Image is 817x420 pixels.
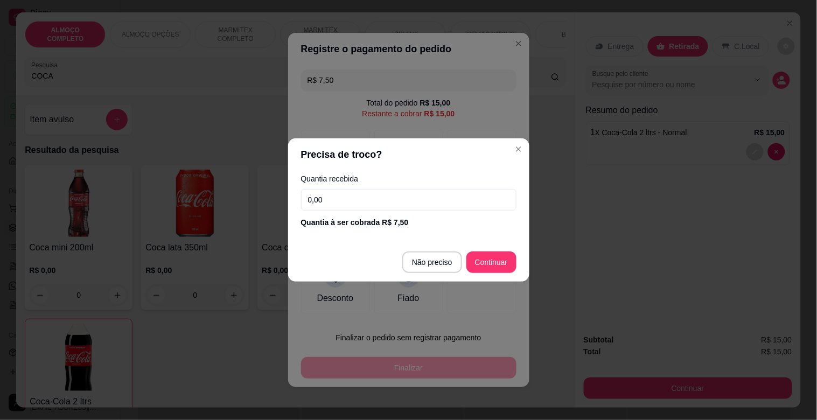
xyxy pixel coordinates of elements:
[402,251,462,273] button: Não preciso
[301,175,516,183] label: Quantia recebida
[288,138,529,171] header: Precisa de troco?
[301,217,516,228] div: Quantia à ser cobrada R$ 7,50
[466,251,516,273] button: Continuar
[510,141,527,158] button: Close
